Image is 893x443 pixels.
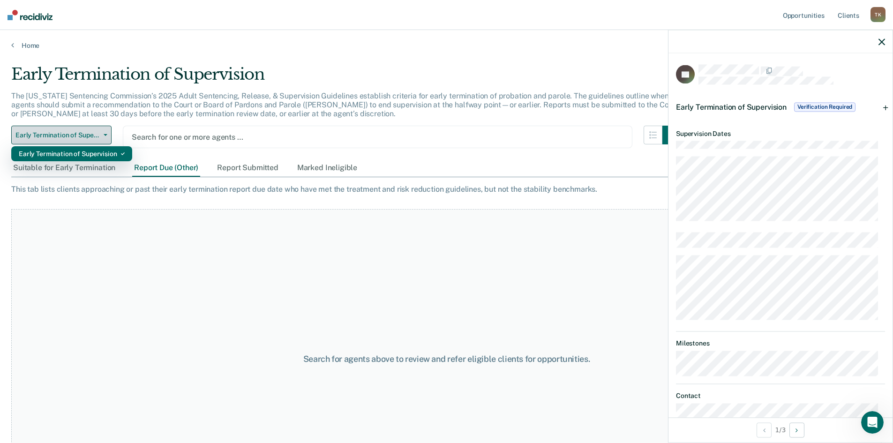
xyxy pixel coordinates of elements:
a: Home [11,41,882,50]
div: Early Termination of Supervision [19,146,125,161]
p: The [US_STATE] Sentencing Commission’s 2025 Adult Sentencing, Release, & Supervision Guidelines e... [11,91,678,118]
div: Report Submitted [215,159,280,177]
div: Suitable for Early Termination [11,159,117,177]
div: This tab lists clients approaching or past their early termination report due date who have met t... [11,185,882,194]
img: Recidiviz [8,10,53,20]
span: Verification Required [794,102,855,112]
div: Early Termination of Supervision [11,65,681,91]
span: Early Termination of Supervision [676,102,787,111]
div: Report Due (Other) [132,159,200,177]
div: Marked Ineligible [295,159,359,177]
div: T K [870,7,885,22]
button: Next Opportunity [789,422,804,437]
iframe: Intercom live chat [861,411,884,434]
dt: Supervision Dates [676,129,885,137]
dt: Milestones [676,339,885,347]
div: 1 / 3 [668,417,893,442]
span: Early Termination of Supervision [15,131,100,139]
div: Early Termination of SupervisionVerification Required [668,92,893,122]
dt: Contact [676,392,885,400]
button: Previous Opportunity [757,422,772,437]
div: Search for agents above to review and refer eligible clients for opportunities. [229,354,664,364]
